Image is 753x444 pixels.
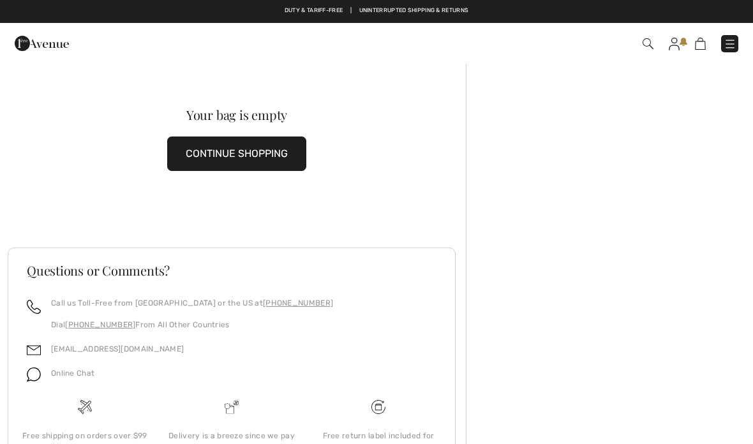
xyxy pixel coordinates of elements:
a: [PHONE_NUMBER] [65,320,135,329]
a: [EMAIL_ADDRESS][DOMAIN_NAME] [51,344,184,353]
img: 1ère Avenue [15,31,69,56]
img: chat [27,367,41,381]
img: Shopping Bag [695,38,706,50]
img: My Info [669,38,680,50]
img: Menu [724,38,736,50]
a: 1ère Avenue [15,36,69,48]
span: Online Chat [51,369,94,378]
div: Your bag is empty [31,108,443,121]
div: Free shipping on orders over $99 [22,430,148,441]
img: email [27,343,41,357]
h3: Questions or Comments? [27,264,436,277]
img: Delivery is a breeze since we pay the duties! [225,400,239,414]
img: call [27,300,41,314]
img: Free shipping on orders over $99 [78,400,92,414]
img: Search [643,38,653,49]
p: Dial From All Other Countries [51,319,333,330]
p: Call us Toll-Free from [GEOGRAPHIC_DATA] or the US at [51,297,333,309]
img: Free shipping on orders over $99 [371,400,385,414]
button: CONTINUE SHOPPING [167,137,306,171]
a: [PHONE_NUMBER] [263,299,333,307]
